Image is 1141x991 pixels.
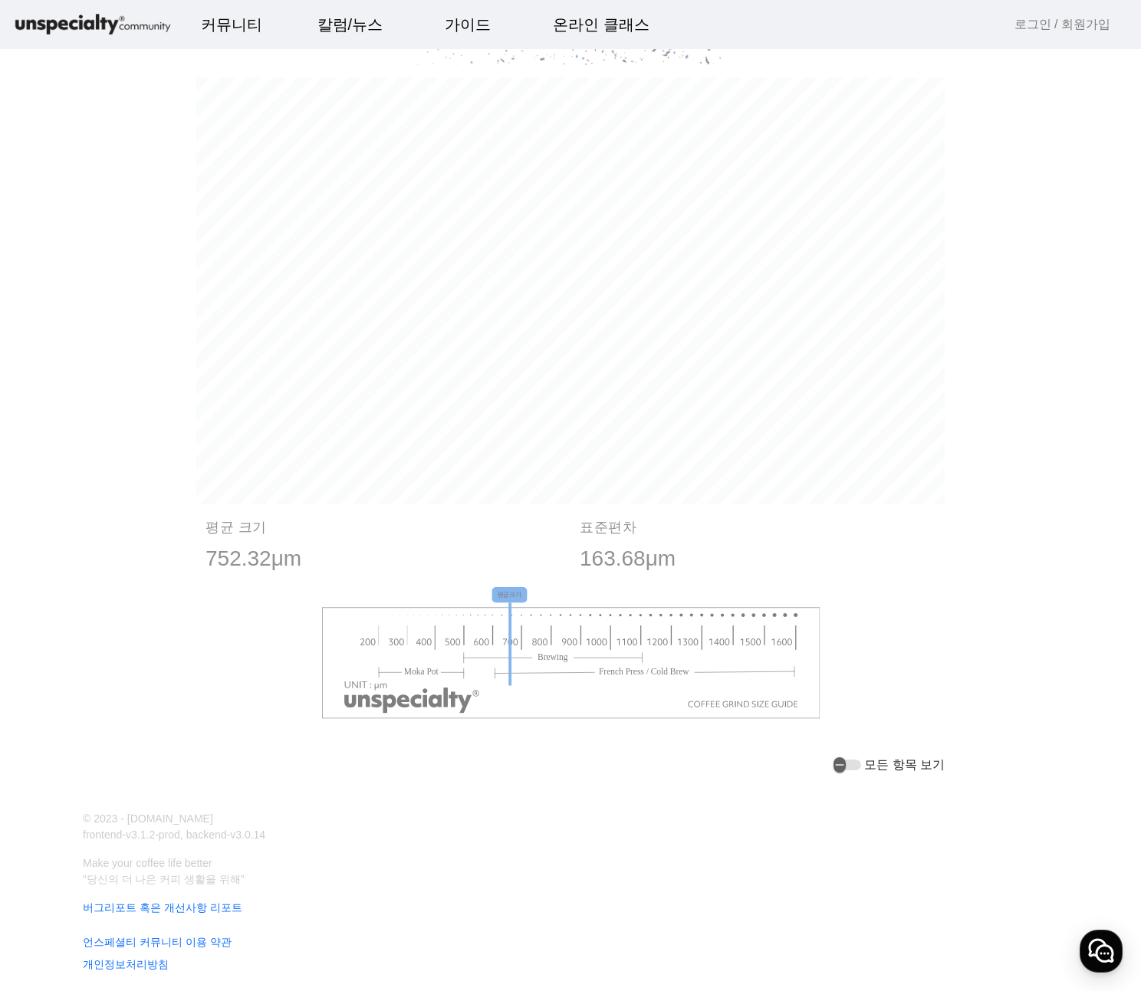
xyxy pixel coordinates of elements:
span: 홈 [48,509,58,521]
img: logo [12,11,173,38]
a: 설정 [198,486,294,524]
label: 모든 항목 보기 [861,756,945,774]
a: 칼럼/뉴스 [305,4,396,45]
a: 개인정보처리방침 [74,957,1049,973]
span: 대화 [140,510,159,522]
a: 버그리포트 혹은 개선사항 리포트 [74,900,1049,916]
p: © 2023 - [DOMAIN_NAME] frontend-v3.1.2-prod, backend-v3.0.14 [74,811,561,843]
a: 언스페셜티 커뮤니티 이용 약관 [74,934,1049,950]
span: 설정 [237,509,255,521]
p: 163.68μm [580,543,935,575]
p: 752.32μm [206,543,561,575]
p: Make your coffee life better “당신의 더 나은 커피 생활을 위해” [74,855,1049,888]
p: 표준편차 [580,520,935,537]
a: 대화 [101,486,198,524]
a: 온라인 클래스 [541,4,662,45]
a: 로그인 / 회원가입 [1014,15,1110,34]
a: 홈 [5,486,101,524]
a: 커뮤니티 [189,4,275,45]
tspan: 평균크기 [497,591,521,599]
a: 가이드 [432,4,503,45]
p: 평균 크기 [206,520,561,537]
